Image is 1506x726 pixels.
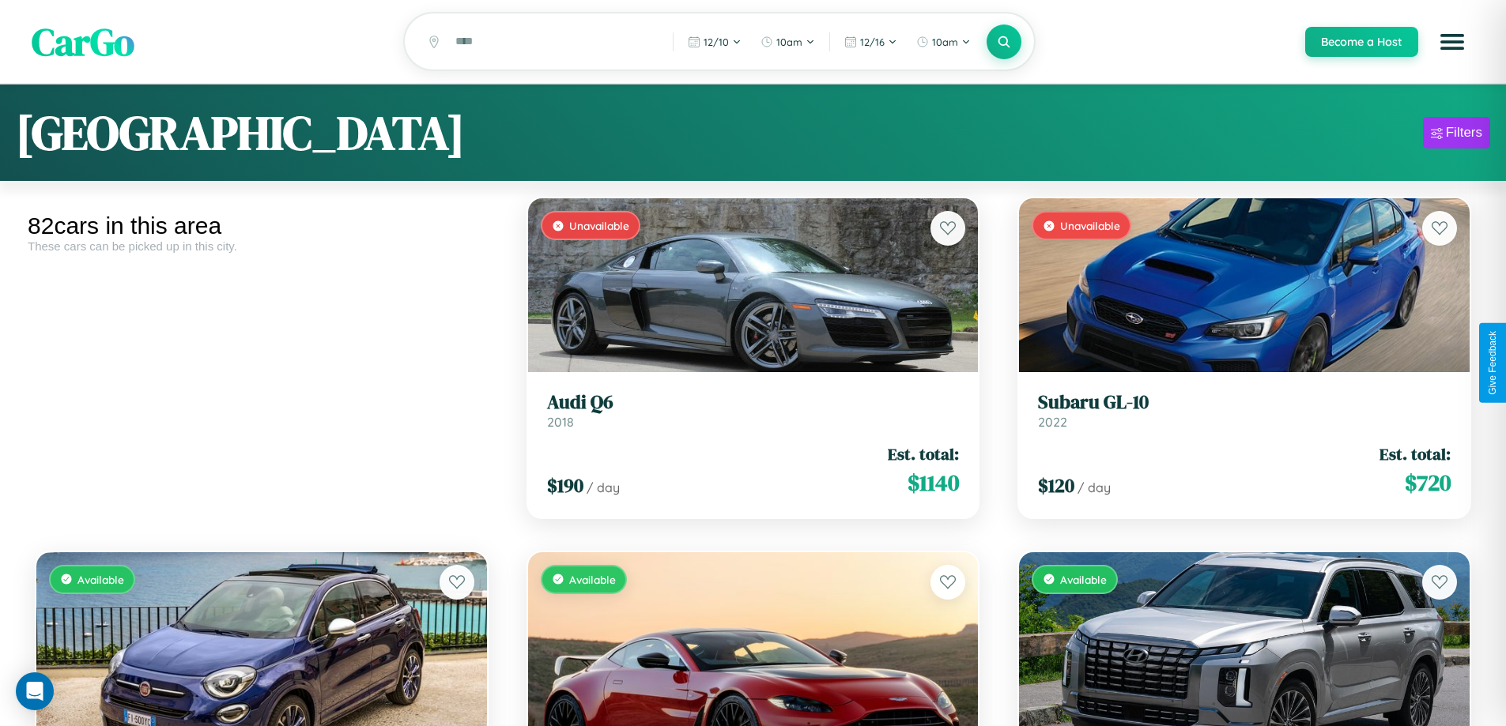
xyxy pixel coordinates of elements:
button: 12/16 [836,29,905,55]
h3: Audi Q6 [547,391,960,414]
span: Available [77,573,124,586]
div: Filters [1446,125,1482,141]
div: These cars can be picked up in this city. [28,239,496,253]
div: 82 cars in this area [28,213,496,239]
span: CarGo [32,16,134,68]
button: Open menu [1430,20,1474,64]
div: Open Intercom Messenger [16,672,54,710]
button: 12/10 [680,29,749,55]
a: Subaru GL-102022 [1038,391,1451,430]
h3: Subaru GL-10 [1038,391,1451,414]
span: 12 / 10 [704,36,729,48]
span: $ 190 [547,472,583,498]
span: Available [569,573,616,586]
span: Est. total: [888,442,959,465]
span: $ 120 [1038,472,1074,498]
button: 10am [753,29,823,55]
span: 2018 [547,414,574,430]
button: Filters [1423,117,1490,149]
span: / day [1078,480,1111,495]
span: / day [587,480,620,495]
a: Audi Q62018 [547,391,960,430]
span: $ 720 [1405,467,1451,498]
span: Est. total: [1380,442,1451,465]
span: Available [1060,573,1107,586]
span: 10am [776,36,802,48]
h1: [GEOGRAPHIC_DATA] [16,100,465,165]
button: Become a Host [1305,27,1418,57]
span: 12 / 16 [860,36,885,48]
div: Give Feedback [1487,331,1498,395]
span: $ 1140 [908,467,959,498]
span: 10am [932,36,958,48]
button: 10am [908,29,979,55]
span: Unavailable [1060,219,1120,232]
span: 2022 [1038,414,1067,430]
span: Unavailable [569,219,629,232]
